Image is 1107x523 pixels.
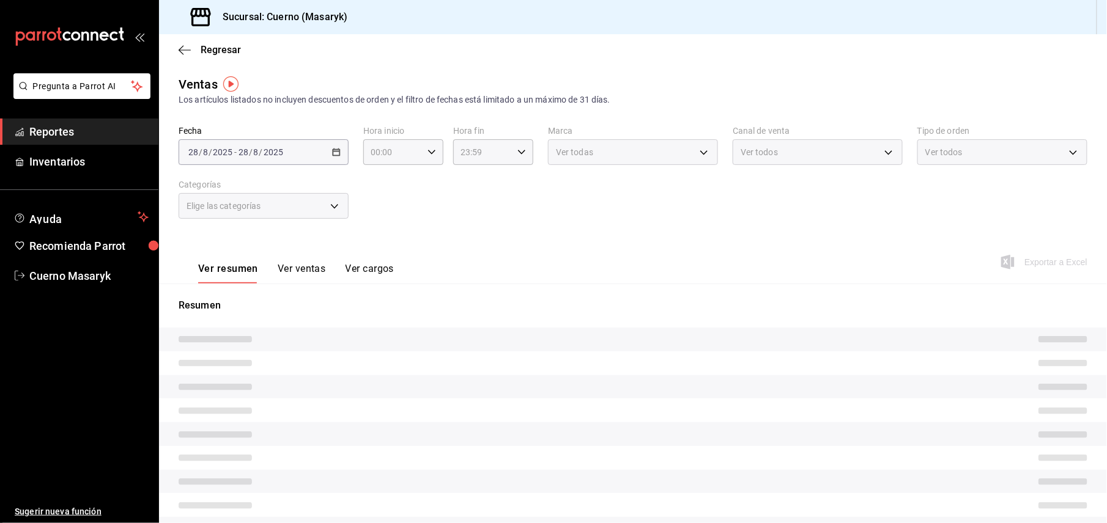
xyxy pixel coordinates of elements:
[548,127,718,136] label: Marca
[234,147,237,157] span: -
[179,298,1087,313] p: Resumen
[179,75,218,93] div: Ventas
[925,146,963,158] span: Ver todos
[199,147,202,157] span: /
[187,200,261,212] span: Elige las categorías
[346,263,394,283] button: Ver cargos
[202,147,209,157] input: --
[238,147,249,157] input: --
[917,127,1087,136] label: Tipo de orden
[188,147,199,157] input: --
[179,93,1087,106] div: Los artículos listados no incluyen descuentos de orden y el filtro de fechas está limitado a un m...
[13,73,150,99] button: Pregunta a Parrot AI
[135,32,144,42] button: open_drawer_menu
[741,146,778,158] span: Ver todos
[179,181,349,189] label: Categorías
[198,263,258,283] button: Ver resumen
[9,89,150,101] a: Pregunta a Parrot AI
[179,44,241,56] button: Regresar
[733,127,903,136] label: Canal de venta
[29,238,149,254] span: Recomienda Parrot
[29,268,149,284] span: Cuerno Masaryk
[201,44,241,56] span: Regresar
[556,146,593,158] span: Ver todas
[29,123,149,140] span: Reportes
[259,147,263,157] span: /
[363,127,443,136] label: Hora inicio
[253,147,259,157] input: --
[179,127,349,136] label: Fecha
[453,127,533,136] label: Hora fin
[209,147,212,157] span: /
[213,10,347,24] h3: Sucursal: Cuerno (Masaryk)
[249,147,253,157] span: /
[223,76,239,92] img: Tooltip marker
[212,147,233,157] input: ----
[15,505,149,518] span: Sugerir nueva función
[198,263,394,283] div: navigation tabs
[29,210,133,224] span: Ayuda
[29,153,149,170] span: Inventarios
[33,80,131,93] span: Pregunta a Parrot AI
[263,147,284,157] input: ----
[278,263,326,283] button: Ver ventas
